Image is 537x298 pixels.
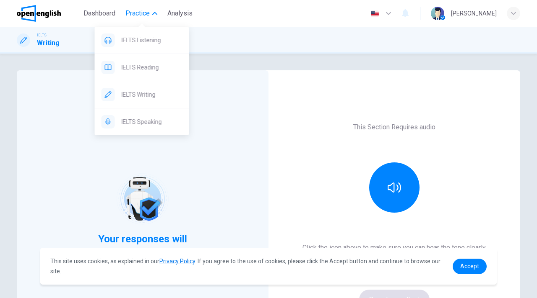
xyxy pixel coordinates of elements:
span: Your responses will be evaluated by AI [92,232,194,259]
img: robot icon [116,172,169,226]
span: This site uses cookies, as explained in our . If you agree to the use of cookies, please click th... [50,258,441,275]
div: IELTS Speaking [95,108,189,135]
span: IELTS Speaking [122,117,182,127]
span: Analysis [167,8,193,18]
span: IELTS Listening [122,35,182,45]
button: Analysis [164,6,196,21]
img: Profile picture [431,7,444,20]
a: OpenEnglish logo [17,5,80,22]
div: IELTS Listening [95,27,189,54]
div: [PERSON_NAME] [451,8,497,18]
button: Practice [122,6,161,21]
span: Practice [125,8,150,18]
a: Privacy Policy [159,258,195,265]
span: Dashboard [83,8,115,18]
span: IELTS Writing [122,90,182,100]
h6: Click the icon above to make sure you can hear the tone clearly. [302,243,487,253]
img: en [370,10,380,17]
a: dismiss cookie message [453,259,487,274]
h6: This Section Requires audio [353,122,435,132]
div: IELTS Writing [95,81,189,108]
img: OpenEnglish logo [17,5,61,22]
div: IELTS Reading [95,54,189,81]
h1: Writing [37,38,60,48]
span: IELTS Reading [122,62,182,72]
button: Dashboard [80,6,119,21]
div: cookieconsent [40,248,497,285]
span: Accept [460,263,479,270]
span: IELTS [37,32,47,38]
